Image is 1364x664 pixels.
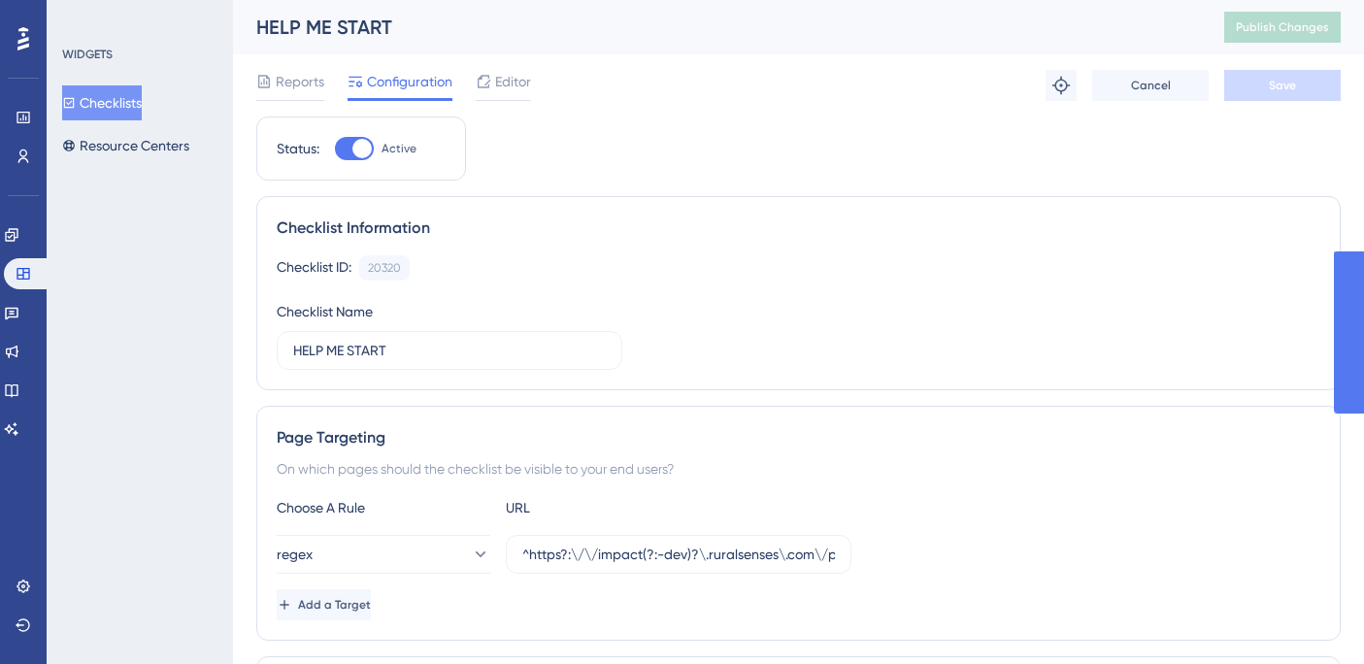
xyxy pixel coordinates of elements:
div: Status: [277,137,319,160]
div: On which pages should the checklist be visible to your end users? [277,457,1320,481]
div: WIDGETS [62,47,113,62]
div: Page Targeting [277,426,1320,449]
div: 20320 [368,260,401,276]
span: Save [1269,78,1296,93]
button: Add a Target [277,589,371,620]
input: yourwebsite.com/path [522,544,835,565]
span: Reports [276,70,324,93]
div: Checklist Information [277,216,1320,240]
div: Checklist ID: [277,255,351,281]
div: HELP ME START [256,14,1176,41]
span: Cancel [1131,78,1171,93]
div: Checklist Name [277,300,373,323]
button: Resource Centers [62,128,189,163]
iframe: UserGuiding AI Assistant Launcher [1282,587,1341,646]
span: Publish Changes [1236,19,1329,35]
button: regex [277,535,490,574]
div: URL [506,496,719,519]
span: Add a Target [298,597,371,613]
button: Publish Changes [1224,12,1341,43]
span: Editor [495,70,531,93]
span: Active [382,141,416,156]
div: Choose A Rule [277,496,490,519]
button: Cancel [1092,70,1209,101]
span: Configuration [367,70,452,93]
span: regex [277,543,313,566]
button: Save [1224,70,1341,101]
input: Type your Checklist name [293,340,606,361]
button: Checklists [62,85,142,120]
